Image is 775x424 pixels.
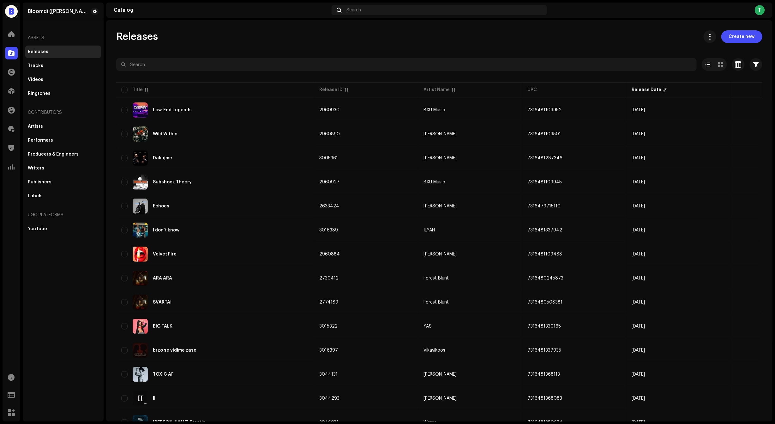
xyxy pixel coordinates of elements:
[133,391,148,406] img: 7115ef14-a5f6-43c1-92cc-c2f98ffa8e0a
[424,108,445,112] div: BXU Music
[153,204,169,208] div: Echoes
[632,228,645,232] span: Nov 6, 2025
[153,372,174,377] div: TOXIC AF
[528,324,561,329] span: 7316481330165
[528,132,561,136] span: 7316481109501
[320,348,338,353] span: 3016397
[133,102,148,118] img: eeed33b7-33ed-4a27-9c92-ccc9f194803b
[25,120,101,133] re-m-nav-item: Artists
[424,276,449,280] div: Forest Blunt
[632,87,661,93] div: Release Date
[133,343,148,358] img: 0a6cf714-34c0-401a-b4b7-d0c489785c8d
[28,124,43,129] div: Artists
[320,87,343,93] div: Release ID
[721,30,762,43] button: Create new
[25,207,101,223] re-a-nav-header: UGC Platforms
[424,87,450,93] div: Artist Name
[5,5,18,18] img: 87673747-9ce7-436b-aed6-70e10163a7f0
[424,156,517,160] span: Marcus G
[25,190,101,202] re-m-nav-item: Labels
[632,204,645,208] span: Nov 14, 2025
[153,348,196,353] div: brzo se vidíme zase
[424,252,457,256] div: [PERSON_NAME]
[25,148,101,161] re-m-nav-item: Producers & Engineers
[424,348,445,353] div: Vikavikoos
[528,300,563,304] span: 7316480508381
[424,276,517,280] span: Forest Blunt
[632,300,645,304] span: Oct 24, 2025
[153,132,177,136] div: Wild Within
[424,324,517,329] span: YAS
[424,300,517,304] span: Forest Blunt
[25,162,101,175] re-m-nav-item: Writers
[133,271,148,286] img: 5ac15c2f-c104-41ec-b4e6-50705614325f
[28,166,44,171] div: Writers
[424,132,457,136] div: [PERSON_NAME]
[153,300,171,304] div: SVARTA!
[424,180,445,184] div: BXU Music
[28,9,88,14] div: Bloomdi (Ruka Hore)
[28,138,53,143] div: Performers
[25,87,101,100] re-m-nav-item: Ringtones
[632,180,645,184] span: Nov 19, 2025
[114,8,329,13] div: Catalog
[153,108,192,112] div: Low-End Legends
[424,252,517,256] span: Lila Valencia
[528,372,560,377] span: 7316481368113
[632,324,645,329] span: Oct 24, 2025
[320,372,338,377] span: 3044131
[133,87,143,93] div: Title
[729,30,755,43] span: Create new
[424,396,457,401] div: [PERSON_NAME]
[133,295,148,310] img: 7a1e5efa-f2db-4cbc-8b27-3e71d60c65ac
[632,372,645,377] span: Oct 24, 2025
[25,46,101,58] re-m-nav-item: Releases
[25,73,101,86] re-m-nav-item: Videos
[320,132,340,136] span: 2960890
[133,199,148,214] img: c16f3b2f-551b-4bf7-8729-16f6b1fc93b5
[528,156,563,160] span: 7316481287346
[116,30,158,43] span: Releases
[424,180,517,184] span: BXU Music
[28,152,79,157] div: Producers & Engineers
[25,105,101,120] re-a-nav-header: Contributors
[632,252,645,256] span: Oct 27, 2025
[320,156,338,160] span: 3005361
[153,324,172,329] div: BIG TALK
[153,180,192,184] div: Subshock Theory
[25,176,101,188] re-m-nav-item: Publishers
[25,223,101,235] re-m-nav-item: YouTube
[320,300,339,304] span: 2774189
[632,156,645,160] span: Nov 20, 2025
[424,132,517,136] span: Lila Valencia
[528,228,562,232] span: 7316481337942
[528,180,562,184] span: 7316481109945
[528,108,562,112] span: 7316481109952
[320,324,338,329] span: 3015322
[153,276,172,280] div: ARA ARA
[133,319,148,334] img: e41b61c1-0b0f-46da-b102-84dc3059e681
[133,126,148,142] img: 96bad400-aa59-49ac-bef4-0187910ce334
[320,252,340,256] span: 2960884
[28,226,47,231] div: YouTube
[346,8,361,13] span: Search
[28,194,43,199] div: Labels
[320,180,340,184] span: 2960927
[528,396,562,401] span: 7316481368083
[28,180,51,185] div: Publishers
[424,348,517,353] span: Vikavikoos
[424,204,517,208] span: Rusanda Panfili
[424,372,517,377] span: Simon Opp
[320,228,338,232] span: 3016389
[133,223,148,238] img: 0a98befd-7248-4c9f-99d6-d9123c52ec44
[424,396,517,401] span: MIKOLAS
[153,156,172,160] div: Ďakujme
[25,30,101,46] re-a-nav-header: Assets
[632,276,645,280] span: Oct 24, 2025
[320,204,339,208] span: 2633424
[320,276,339,280] span: 2730412
[632,396,645,401] span: Oct 24, 2025
[424,204,457,208] div: [PERSON_NAME]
